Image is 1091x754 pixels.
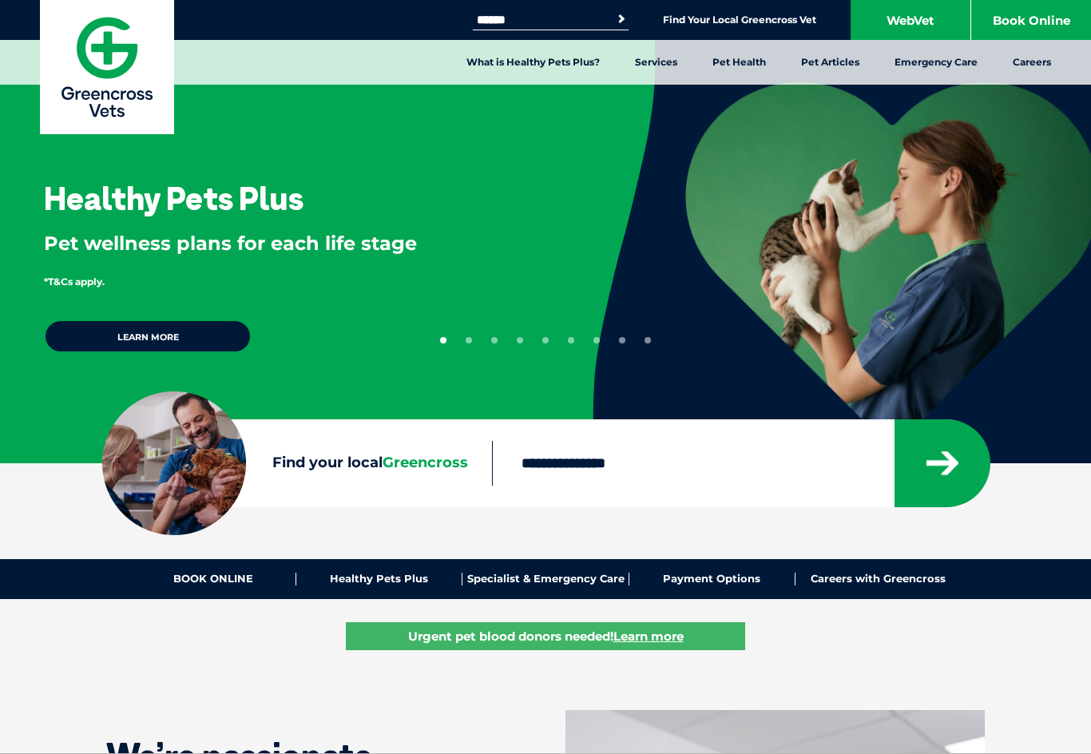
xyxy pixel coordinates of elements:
span: *T&Cs apply. [44,276,105,288]
button: Search [613,11,629,27]
a: Find Your Local Greencross Vet [663,14,816,26]
button: 6 of 9 [568,337,574,343]
button: 8 of 9 [619,337,625,343]
button: 3 of 9 [491,337,498,343]
a: What is Healthy Pets Plus? [449,40,617,85]
a: BOOK ONLINE [130,573,296,585]
a: Pet Health [695,40,784,85]
a: Urgent pet blood donors needed!Learn more [346,622,745,650]
a: Pet Articles [784,40,877,85]
a: Emergency Care [877,40,995,85]
button: 1 of 9 [440,337,446,343]
span: Greencross [383,454,468,471]
a: Payment Options [629,573,795,585]
button: 4 of 9 [517,337,523,343]
h3: Healthy Pets Plus [44,182,303,214]
u: Learn more [613,629,684,644]
a: Services [617,40,695,85]
button: 7 of 9 [593,337,600,343]
button: 5 of 9 [542,337,549,343]
a: Healthy Pets Plus [296,573,462,585]
a: Specialist & Emergency Care [462,573,629,585]
a: Careers with Greencross [795,573,961,585]
a: Careers [995,40,1069,85]
p: Pet wellness plans for each life stage [44,230,541,257]
button: 2 of 9 [466,337,472,343]
button: 9 of 9 [645,337,651,343]
a: Learn more [44,319,252,353]
label: Find your local [102,451,492,475]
